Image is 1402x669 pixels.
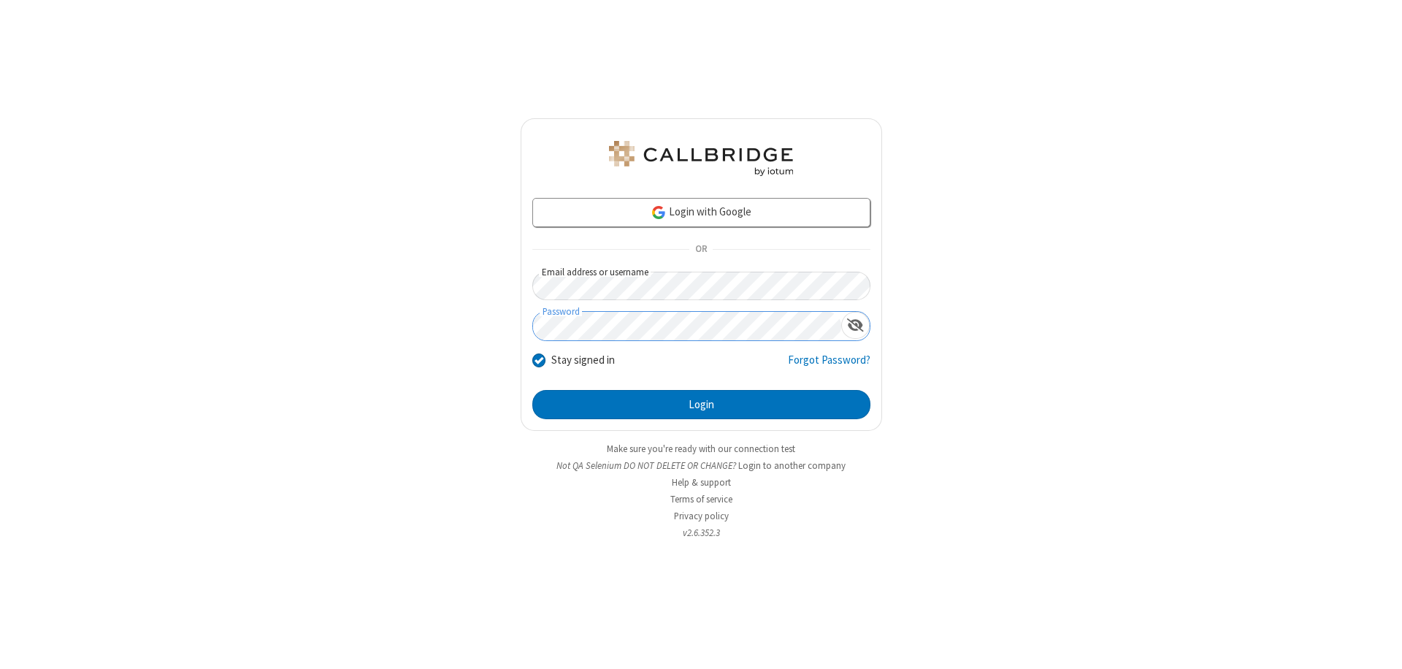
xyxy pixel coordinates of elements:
div: Show password [841,312,870,339]
a: Forgot Password? [788,352,870,380]
li: Not QA Selenium DO NOT DELETE OR CHANGE? [521,459,882,473]
input: Email address or username [532,272,870,300]
label: Stay signed in [551,352,615,369]
a: Make sure you're ready with our connection test [607,443,795,455]
a: Help & support [672,476,731,489]
a: Privacy policy [674,510,729,522]
span: OR [689,240,713,260]
a: Terms of service [670,493,732,505]
button: Login to another company [738,459,846,473]
iframe: Chat [1365,631,1391,659]
button: Login [532,390,870,419]
a: Login with Google [532,198,870,227]
img: google-icon.png [651,204,667,221]
li: v2.6.352.3 [521,526,882,540]
img: QA Selenium DO NOT DELETE OR CHANGE [606,141,796,176]
input: Password [533,312,841,340]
